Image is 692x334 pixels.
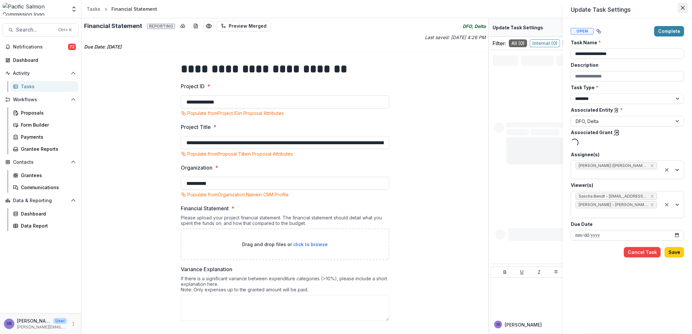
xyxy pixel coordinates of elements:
[663,166,671,174] div: Clear selected options
[678,3,688,13] button: Close
[571,151,680,158] label: Assignee(s)
[579,163,648,168] span: [PERSON_NAME] ([PERSON_NAME][EMAIL_ADDRESS][DOMAIN_NAME])
[594,26,604,36] button: View dependent tasks
[571,182,680,188] label: Viewer(s)
[579,202,648,207] span: [PERSON_NAME] - [PERSON_NAME][EMAIL_ADDRESS][DOMAIN_NAME]
[571,62,680,68] label: Description
[571,28,594,35] span: Open
[571,221,680,228] label: Due Date
[650,193,655,200] div: Remove Sascha Bendt - bendt@psc.org
[579,194,648,199] span: Sascha Bendt - [EMAIL_ADDRESS][DOMAIN_NAME]
[571,84,680,91] label: Task Type
[571,39,680,46] label: Task Name
[571,129,680,136] label: Associated Grant
[650,202,655,208] div: Remove Victor Keong - keong@psc.org
[665,247,684,257] button: Save
[624,247,661,257] button: Cancel Task
[654,26,684,36] button: Complete
[650,162,655,169] div: Remove Catarina Wor (catarina.wor@dfo-mpo.gc.ca)
[571,106,680,113] label: Associated Entity
[663,201,671,209] div: Clear selected options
